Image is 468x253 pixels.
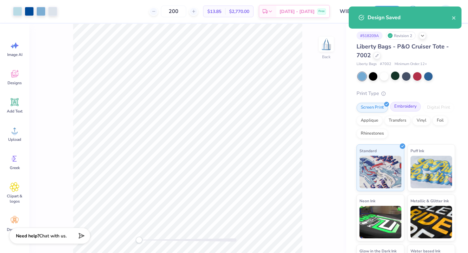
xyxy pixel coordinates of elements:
[359,147,377,154] span: Standard
[318,9,325,14] span: Free
[410,156,452,188] img: Puff Ink
[452,14,456,21] button: close
[4,193,25,204] span: Clipart & logos
[380,61,391,67] span: # 7002
[10,165,20,170] span: Greek
[395,61,427,67] span: Minimum Order: 12 +
[357,116,383,126] div: Applique
[410,147,424,154] span: Puff Ink
[439,5,452,18] img: Grace Miles
[423,103,454,113] div: Digital Print
[320,38,333,51] img: Back
[16,233,39,239] strong: Need help?
[359,156,401,188] img: Standard
[357,90,455,97] div: Print Type
[322,54,331,60] div: Back
[357,103,388,113] div: Screen Print
[357,61,377,67] span: Liberty Bags
[390,102,421,112] div: Embroidery
[7,52,22,57] span: Image AI
[410,206,452,238] img: Metallic & Glitter Ink
[7,80,22,86] span: Designs
[384,116,410,126] div: Transfers
[357,43,449,59] span: Liberty Bags - P&O Cruiser Tote - 7002
[335,5,367,18] input: Untitled Design
[161,6,186,17] input: – –
[39,233,67,239] span: Chat with us.
[412,116,431,126] div: Vinyl
[433,116,448,126] div: Foil
[136,237,142,243] div: Accessibility label
[7,227,22,232] span: Decorate
[410,197,449,204] span: Metallic & Glitter Ink
[229,8,249,15] span: $2,770.00
[8,137,21,142] span: Upload
[359,206,401,238] img: Neon Ink
[368,14,452,21] div: Design Saved
[357,32,383,40] div: # 518209A
[427,5,455,18] a: GM
[359,197,375,204] span: Neon Ink
[357,129,388,139] div: Rhinestones
[207,8,221,15] span: $13.85
[386,32,416,40] div: Revision 2
[7,109,22,114] span: Add Text
[279,8,315,15] span: [DATE] - [DATE]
